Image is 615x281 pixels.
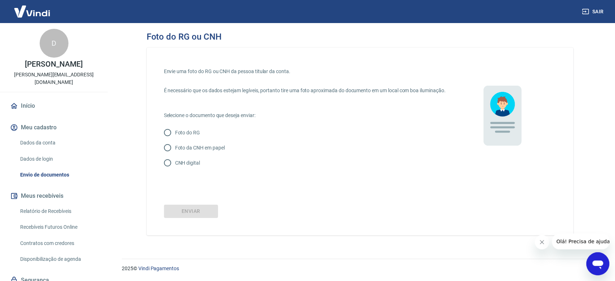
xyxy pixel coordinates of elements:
[164,112,446,119] p: Selecione o documento que deseja enviar:
[448,65,556,173] img: 9UttyuGgyT+7LlLseZI9Bh5IL9fdlyU7YsUREGKXXh6YNWHhDkCHSobsCnUJ8bxtmpXAruDXapAwAAAAAAAAAAAAAAAAAAAAA...
[4,5,61,11] span: Olá! Precisa de ajuda?
[6,71,102,86] p: [PERSON_NAME][EMAIL_ADDRESS][DOMAIN_NAME]
[580,5,606,18] button: Sair
[147,32,222,42] h3: Foto do RG ou CNH
[586,252,609,275] iframe: Botão para abrir a janela de mensagens
[17,135,99,150] a: Dados da conta
[164,68,446,75] p: Envie uma foto do RG ou CNH da pessoa titular da conta.
[17,152,99,166] a: Dados de login
[9,188,99,204] button: Meus recebíveis
[40,29,68,58] div: D
[138,266,179,271] a: Vindi Pagamentos
[17,236,99,251] a: Contratos com credores
[535,235,549,249] iframe: Fechar mensagem
[17,168,99,182] a: Envio de documentos
[175,159,200,167] p: CNH digital
[9,98,99,114] a: Início
[122,265,598,272] p: 2025 ©
[9,0,55,22] img: Vindi
[175,144,225,152] p: Foto da CNH em papel
[552,233,609,249] iframe: Mensagem da empresa
[17,204,99,219] a: Relatório de Recebíveis
[164,87,446,94] p: É necessário que os dados estejam legíveis, portanto tire uma foto aproximada do documento em um ...
[9,120,99,135] button: Meu cadastro
[25,61,83,68] p: [PERSON_NAME]
[17,252,99,267] a: Disponibilização de agenda
[17,220,99,235] a: Recebíveis Futuros Online
[175,129,200,137] p: Foto do RG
